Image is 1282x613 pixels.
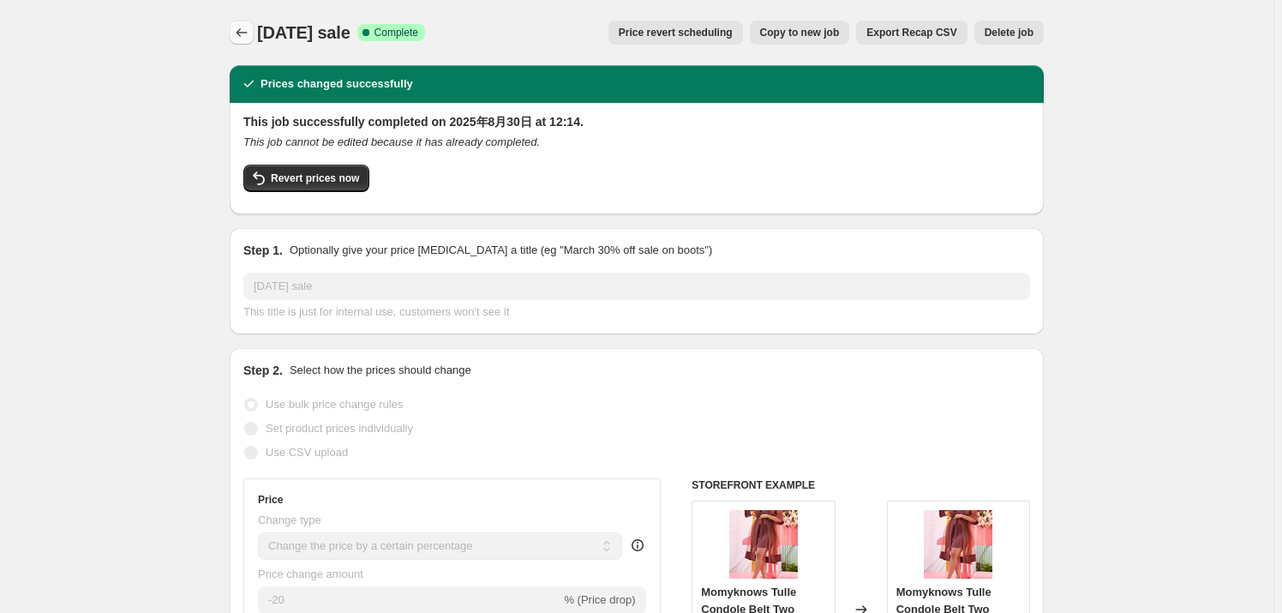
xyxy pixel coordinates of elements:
[258,493,283,507] h3: Price
[271,171,359,185] span: Revert prices now
[266,422,413,435] span: Set product prices individually
[729,510,798,579] img: PD210104101663-1_80x.jpg
[564,593,635,606] span: % (Price drop)
[266,398,403,411] span: Use bulk price change rules
[243,135,540,148] i: This job cannot be edited because it has already completed.
[692,478,1030,492] h6: STOREFRONT EXAMPLE
[243,362,283,379] h2: Step 2.
[243,305,509,318] span: This title is just for internal use, customers won't see it
[261,75,413,93] h2: Prices changed successfully
[290,242,712,259] p: Optionally give your price [MEDICAL_DATA] a title (eg "March 30% off sale on boots")
[760,26,840,39] span: Copy to new job
[866,26,956,39] span: Export Recap CSV
[258,568,363,580] span: Price change amount
[230,21,254,45] button: Price change jobs
[243,165,369,192] button: Revert prices now
[750,21,850,45] button: Copy to new job
[258,514,321,526] span: Change type
[924,510,992,579] img: PD210104101663-1_80x.jpg
[974,21,1044,45] button: Delete job
[266,446,348,459] span: Use CSV upload
[629,537,646,554] div: help
[243,242,283,259] h2: Step 1.
[257,23,350,42] span: [DATE] sale
[985,26,1033,39] span: Delete job
[243,273,1030,300] input: 30% off holiday sale
[608,21,743,45] button: Price revert scheduling
[243,113,1030,130] h2: This job successfully completed on 2025年8月30日 at 12:14.
[374,26,418,39] span: Complete
[290,362,471,379] p: Select how the prices should change
[619,26,733,39] span: Price revert scheduling
[856,21,967,45] button: Export Recap CSV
